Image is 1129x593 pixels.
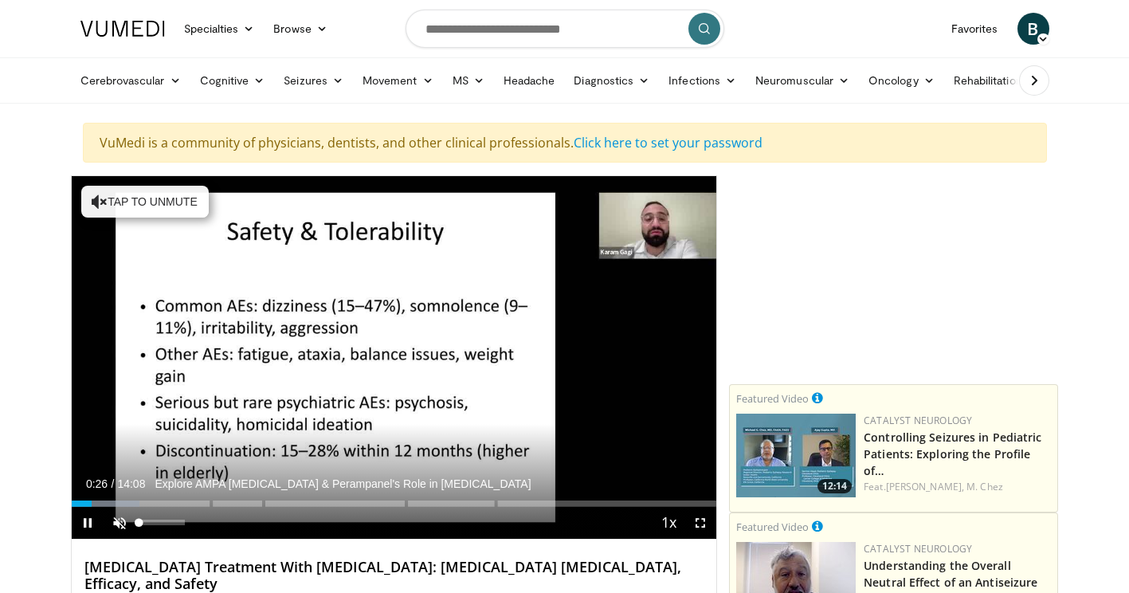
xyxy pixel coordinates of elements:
iframe: Advertisement [774,175,1013,375]
a: B [1017,13,1049,45]
a: MS [443,65,494,96]
button: Unmute [104,507,135,539]
button: Playback Rate [653,507,684,539]
a: Headache [494,65,565,96]
a: Favorites [942,13,1008,45]
img: 5e01731b-4d4e-47f8-b775-0c1d7f1e3c52.png.150x105_q85_crop-smart_upscale.jpg [736,414,856,497]
h4: [MEDICAL_DATA] Treatment With [MEDICAL_DATA]: [MEDICAL_DATA] [MEDICAL_DATA], Efficacy, and Safety [84,559,704,593]
small: Featured Video [736,391,809,406]
a: [PERSON_NAME], [886,480,964,493]
span: 0:26 [86,477,108,490]
a: Cognitive [190,65,275,96]
a: Infections [659,65,746,96]
button: Pause [72,507,104,539]
span: / [112,477,115,490]
a: Controlling Seizures in Pediatric Patients: Exploring the Profile of… [864,430,1041,478]
a: Cerebrovascular [71,65,190,96]
div: VuMedi is a community of physicians, dentists, and other clinical professionals. [83,123,1047,163]
input: Search topics, interventions [406,10,724,48]
a: Rehabilitation [944,65,1032,96]
div: Feat. [864,480,1051,494]
button: Tap to unmute [81,186,209,218]
a: M. Chez [966,480,1003,493]
a: 12:14 [736,414,856,497]
a: Catalyst Neurology [864,542,972,556]
button: Fullscreen [684,507,716,539]
div: Progress Bar [72,501,717,507]
a: Oncology [859,65,944,96]
a: Movement [353,65,443,96]
a: Specialties [174,13,265,45]
img: VuMedi Logo [80,21,165,37]
a: Seizures [274,65,353,96]
span: 14:08 [117,477,145,490]
small: Featured Video [736,520,809,534]
video-js: Video Player [72,176,717,540]
a: Neuromuscular [746,65,859,96]
span: Explore AMPA [MEDICAL_DATA] & Perampanel's Role in [MEDICAL_DATA] [155,477,531,491]
div: Volume Level [139,520,185,525]
a: Diagnostics [564,65,659,96]
span: 12:14 [817,479,852,493]
a: Catalyst Neurology [864,414,972,427]
a: Click here to set your password [574,134,762,151]
a: Browse [264,13,337,45]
